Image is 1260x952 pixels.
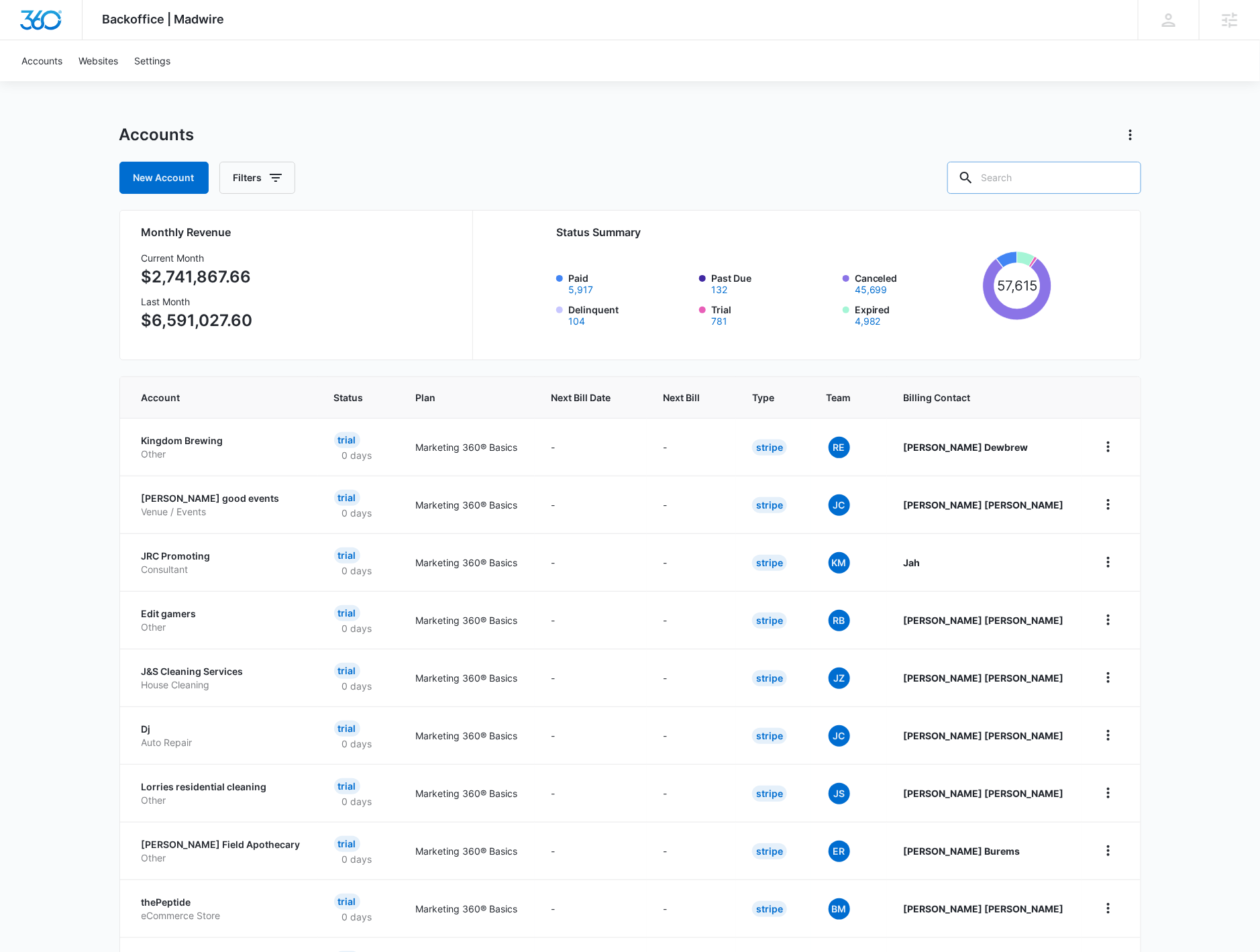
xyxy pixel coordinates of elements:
a: New Account [119,162,209,194]
span: Status [334,390,364,405]
span: Next Bill [663,390,700,405]
label: Canceled [855,271,978,295]
span: Backoffice | Madwire [103,12,225,26]
p: [PERSON_NAME] good events [142,492,302,505]
div: Trial [334,721,360,737]
td: - [535,822,647,880]
span: ER [829,841,850,862]
a: DjAuto Repair [142,723,302,749]
strong: [PERSON_NAME] [PERSON_NAME] [903,730,1063,741]
p: Venue / Events [142,505,302,519]
td: - [535,649,647,706]
a: Settings [126,40,178,81]
button: home [1098,840,1119,861]
p: JRC Promoting [142,549,302,563]
td: - [647,649,736,706]
td: - [535,533,647,591]
p: J&S Cleaning Services [142,665,302,678]
p: Other [142,794,302,807]
div: Trial [334,490,360,506]
td: - [535,476,647,533]
td: - [647,822,736,880]
span: JC [829,725,850,747]
button: Delinquent [568,317,585,326]
p: Marketing 360® Basics [415,556,518,570]
span: RB [829,610,850,631]
button: Canceled [855,285,888,295]
p: Other [142,851,302,865]
strong: [PERSON_NAME] [PERSON_NAME] [903,672,1063,684]
a: Edit gamersOther [142,607,302,633]
button: home [1098,782,1119,804]
button: Trial [711,317,727,326]
a: thePeptideeCommerce Store [142,896,302,922]
strong: [PERSON_NAME] Dewbrew [903,441,1028,453]
div: Stripe [752,439,787,456]
p: 0 days [334,506,380,520]
p: 0 days [334,448,380,462]
p: Dj [142,723,302,736]
h1: Accounts [119,125,195,145]
span: KM [829,552,850,574]
div: Stripe [752,670,787,686]
p: 0 days [334,852,380,866]
p: Marketing 360® Basics [415,671,518,685]
p: Kingdom Brewing [142,434,302,447]
a: Kingdom BrewingOther [142,434,302,460]
strong: [PERSON_NAME] [PERSON_NAME] [903,499,1063,511]
span: JZ [829,668,850,689]
p: Lorries residential cleaning [142,780,302,794]
td: - [647,764,736,822]
button: Past Due [711,285,727,295]
h3: Current Month [142,251,253,265]
a: Lorries residential cleaningOther [142,780,302,806]
td: - [535,706,647,764]
div: Stripe [752,786,787,802]
p: Other [142,447,302,461]
label: Trial [711,303,835,326]
div: Stripe [752,728,787,744]
p: House Cleaning [142,678,302,692]
div: Stripe [752,843,787,859]
p: 0 days [334,794,380,808]
p: 0 days [334,564,380,578]
p: Marketing 360® Basics [415,440,518,454]
label: Delinquent [568,303,692,326]
a: J&S Cleaning ServicesHouse Cleaning [142,665,302,691]
p: Marketing 360® Basics [415,613,518,627]
div: Trial [334,663,360,679]
p: Marketing 360® Basics [415,786,518,800]
a: Accounts [13,40,70,81]
strong: [PERSON_NAME] [PERSON_NAME] [903,788,1063,799]
p: Marketing 360® Basics [415,498,518,512]
p: Edit gamers [142,607,302,621]
span: RE [829,437,850,458]
button: home [1098,436,1119,458]
td: - [647,706,736,764]
button: home [1098,898,1119,919]
h2: Monthly Revenue [142,224,456,240]
p: 0 days [334,910,380,924]
span: Plan [415,390,518,405]
td: - [535,764,647,822]
div: Trial [334,836,360,852]
p: $6,591,027.60 [142,309,253,333]
td: - [647,591,736,649]
td: - [647,880,736,937]
div: Trial [334,432,360,448]
span: Account [142,390,282,405]
td: - [647,418,736,476]
td: - [535,880,647,937]
p: Marketing 360® Basics [415,844,518,858]
button: Paid [568,285,593,295]
div: Stripe [752,901,787,917]
div: Stripe [752,555,787,571]
span: BM [829,898,850,920]
button: home [1098,725,1119,746]
a: Websites [70,40,126,81]
p: Other [142,621,302,634]
label: Paid [568,271,692,295]
input: Search [947,162,1141,194]
span: Billing Contact [903,390,1065,405]
button: home [1098,551,1119,573]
